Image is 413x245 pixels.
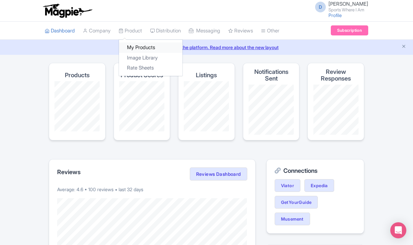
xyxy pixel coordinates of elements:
a: Viator [275,179,300,192]
a: GetYourGuide [275,196,318,209]
a: Product [119,22,142,40]
a: Expedia [304,179,334,192]
h4: Products [65,72,90,79]
a: Company [83,22,111,40]
button: Close announcement [401,43,406,51]
a: D [PERSON_NAME] Sports Where I Am [311,1,368,12]
a: Other [261,22,279,40]
a: Image Library [119,53,182,63]
p: Average: 4.6 • 100 reviews • last 32 days [57,186,247,193]
h4: Notifications Sent [249,69,294,82]
div: Open Intercom Messenger [390,222,406,238]
a: We made some updates to the platform. Read more about the new layout [4,44,409,51]
h2: Reviews [57,169,81,175]
a: Reviews Dashboard [190,167,247,181]
a: My Products [119,42,182,53]
h4: Listings [196,72,217,79]
h4: Product Scores [121,72,163,79]
a: Musement [275,213,310,225]
a: Messaging [189,22,220,40]
a: Profile [328,12,342,18]
h2: Connections [275,167,356,174]
img: logo-ab69f6fb50320c5b225c76a69d11143b.png [41,3,93,18]
a: Distribution [150,22,181,40]
span: D [315,2,326,12]
a: Dashboard [45,22,75,40]
span: [PERSON_NAME] [328,1,368,7]
a: Rate Sheets [119,63,182,73]
a: Reviews [228,22,253,40]
small: Sports Where I Am [328,8,368,12]
a: Subscription [331,25,368,35]
h4: Review Responses [313,69,359,82]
